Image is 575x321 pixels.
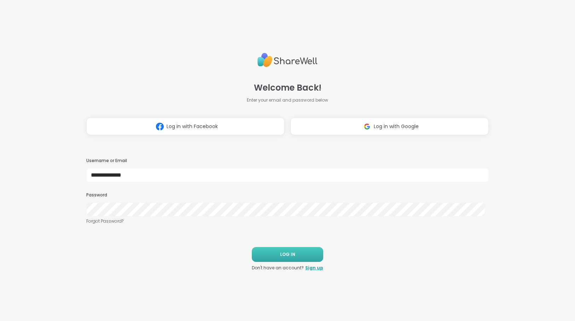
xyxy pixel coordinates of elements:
[167,123,218,130] span: Log in with Facebook
[374,123,419,130] span: Log in with Google
[86,117,285,135] button: Log in with Facebook
[252,265,304,271] span: Don't have an account?
[254,81,321,94] span: Welcome Back!
[153,120,167,133] img: ShareWell Logomark
[86,192,489,198] h3: Password
[305,265,323,271] a: Sign up
[247,97,328,103] span: Enter your email and password below
[290,117,489,135] button: Log in with Google
[86,158,489,164] h3: Username or Email
[86,218,489,224] a: Forgot Password?
[257,50,318,70] img: ShareWell Logo
[280,251,295,258] span: LOG IN
[360,120,374,133] img: ShareWell Logomark
[252,247,323,262] button: LOG IN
